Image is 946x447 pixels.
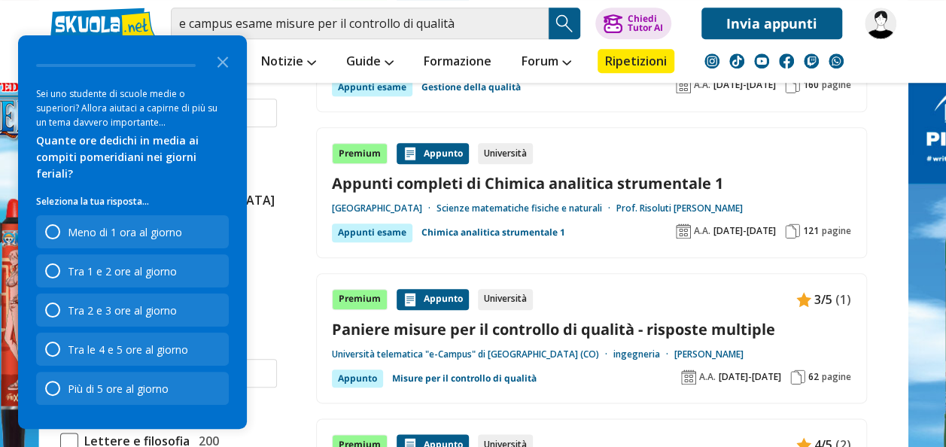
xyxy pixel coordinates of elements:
[36,215,229,248] div: Meno di 1 ora al giorno
[208,46,238,76] button: Close the survey
[729,53,744,68] img: tiktok
[36,194,229,209] p: Seleziona la tua risposta...
[704,53,719,68] img: instagram
[694,225,710,237] span: A.A.
[822,79,851,91] span: pagine
[790,369,805,385] img: Pagine
[796,292,811,307] img: Appunti contenuto
[681,369,696,385] img: Anno accademico
[332,223,412,242] div: Appunti esame
[342,49,397,76] a: Guide
[421,78,521,96] a: Gestione della qualità
[865,8,896,39] img: anna_sirius
[332,202,436,214] a: [GEOGRAPHIC_DATA]
[36,333,229,366] div: Tra le 4 e 5 ore al giorno
[754,53,769,68] img: youtube
[18,35,247,429] div: Survey
[36,372,229,405] div: Più di 5 ore al giorno
[803,79,819,91] span: 160
[518,49,575,76] a: Forum
[616,202,743,214] a: Prof. Risoluti [PERSON_NAME]
[36,87,229,129] div: Sei uno studente di scuole medie o superiori? Allora aiutaci a capirne di più su un tema davvero ...
[814,290,832,309] span: 3/5
[478,289,533,310] div: Università
[699,371,716,383] span: A.A.
[822,225,851,237] span: pagine
[397,143,469,164] div: Appunto
[392,369,537,388] a: Misure per il controllo di qualità
[478,143,533,164] div: Università
[822,371,851,383] span: pagine
[332,173,851,193] a: Appunti completi di Chimica analitica strumentale 1
[674,348,744,360] a: [PERSON_NAME]
[36,132,229,182] div: Quante ore dedichi in media ai compiti pomeridiani nei giorni feriali?
[701,8,842,39] a: Invia appunti
[835,290,851,309] span: (1)
[803,225,819,237] span: 121
[598,49,674,73] a: Ripetizioni
[36,293,229,327] div: Tra 2 e 3 ore al giorno
[332,143,388,164] div: Premium
[613,348,674,360] a: ingegneria
[421,223,565,242] a: Chimica analitica strumentale 1
[785,78,800,93] img: Pagine
[68,303,177,318] div: Tra 2 e 3 ore al giorno
[713,79,776,91] span: [DATE]-[DATE]
[549,8,580,39] button: Search Button
[68,264,177,278] div: Tra 1 e 2 ore al giorno
[68,382,169,396] div: Più di 5 ore al giorno
[694,79,710,91] span: A.A.
[420,49,495,76] a: Formazione
[595,8,671,39] button: ChiediTutor AI
[257,49,320,76] a: Notizie
[332,289,388,310] div: Premium
[403,146,418,161] img: Appunti contenuto
[397,289,469,310] div: Appunto
[68,225,182,239] div: Meno di 1 ora al giorno
[332,369,383,388] div: Appunto
[804,53,819,68] img: twitch
[553,12,576,35] img: Cerca appunti, riassunti o versioni
[171,8,549,39] input: Cerca appunti, riassunti o versioni
[403,292,418,307] img: Appunti contenuto
[713,225,776,237] span: [DATE]-[DATE]
[676,78,691,93] img: Anno accademico
[332,348,613,360] a: Università telematica "e-Campus" di [GEOGRAPHIC_DATA] (CO)
[627,14,662,32] div: Chiedi Tutor AI
[332,78,412,96] div: Appunti esame
[332,319,851,339] a: Paniere misure per il controllo di qualità - risposte multiple
[36,254,229,287] div: Tra 1 e 2 ore al giorno
[719,371,781,383] span: [DATE]-[DATE]
[785,223,800,239] img: Pagine
[829,53,844,68] img: WhatsApp
[68,342,188,357] div: Tra le 4 e 5 ore al giorno
[436,202,616,214] a: Scienze matematiche fisiche e naturali
[779,53,794,68] img: facebook
[676,223,691,239] img: Anno accademico
[808,371,819,383] span: 62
